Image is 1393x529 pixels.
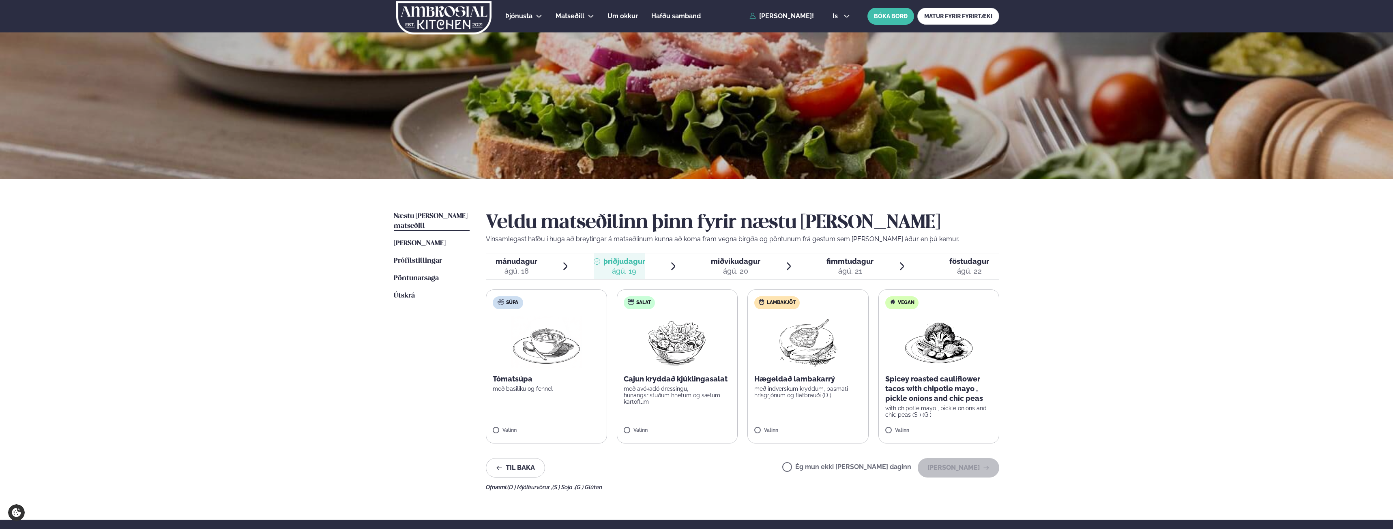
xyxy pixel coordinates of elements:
[505,11,532,21] a: Þjónusta
[749,13,814,20] a: [PERSON_NAME]!
[394,291,415,301] a: Útskrá
[486,234,999,244] p: Vinsamlegast hafðu í huga að breytingar á matseðlinum kunna að koma fram vegna birgða og pöntunum...
[575,484,602,490] span: (G ) Glúten
[636,300,651,306] span: Salat
[486,212,999,234] h2: Veldu matseðilinn þinn fyrir næstu [PERSON_NAME]
[641,316,713,368] img: Salad.png
[493,386,600,392] p: með basiliku og fennel
[867,8,914,25] button: BÓKA BORÐ
[898,300,914,306] span: Vegan
[552,484,575,490] span: (S ) Soja ,
[394,292,415,299] span: Útskrá
[394,213,468,229] span: Næstu [PERSON_NAME] matseðill
[394,240,446,247] span: [PERSON_NAME]
[394,257,442,264] span: Prófílstillingar
[826,13,856,19] button: is
[498,299,504,305] img: soup.svg
[826,266,874,276] div: ágú. 21
[754,386,862,398] p: með indverskum kryddum, basmati hrísgrjónum og flatbrauði (D )
[918,458,999,478] button: [PERSON_NAME]
[651,11,701,21] a: Hafðu samband
[758,299,765,305] img: Lamb.svg
[603,266,645,276] div: ágú. 19
[767,300,796,306] span: Lambakjöt
[917,8,999,25] a: MATUR FYRIR FYRIRTÆKI
[556,11,584,21] a: Matseðill
[949,257,989,266] span: föstudagur
[395,1,492,34] img: logo
[624,374,731,384] p: Cajun kryddað kjúklingasalat
[394,275,439,282] span: Pöntunarsaga
[496,266,537,276] div: ágú. 18
[607,12,638,20] span: Um okkur
[506,300,518,306] span: Súpa
[889,299,896,305] img: Vegan.svg
[8,504,25,521] a: Cookie settings
[885,374,993,403] p: Spicey roasted cauliflower tacos with chipotle mayo , pickle onions and chic peas
[394,239,446,248] a: [PERSON_NAME]
[651,12,701,20] span: Hafðu samband
[628,299,634,305] img: salad.svg
[394,274,439,283] a: Pöntunarsaga
[486,458,545,478] button: Til baka
[826,257,874,266] span: fimmtudagur
[949,266,989,276] div: ágú. 22
[754,374,862,384] p: Hægeldað lambakarrý
[505,12,532,20] span: Þjónusta
[711,266,760,276] div: ágú. 20
[394,212,470,231] a: Næstu [PERSON_NAME] matseðill
[511,316,582,368] img: Soup.png
[507,484,552,490] span: (D ) Mjólkurvörur ,
[903,316,974,368] img: Vegan.png
[833,13,840,19] span: is
[885,405,993,418] p: with chipotle mayo , pickle onions and chic peas (S ) (G )
[496,257,537,266] span: mánudagur
[493,374,600,384] p: Tómatsúpa
[556,12,584,20] span: Matseðill
[711,257,760,266] span: miðvikudagur
[624,386,731,405] p: með avókadó dressingu, hunangsristuðum hnetum og sætum kartöflum
[603,257,645,266] span: þriðjudagur
[394,256,442,266] a: Prófílstillingar
[607,11,638,21] a: Um okkur
[486,484,999,490] div: Ofnæmi:
[772,316,844,368] img: Lamb-Meat.png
